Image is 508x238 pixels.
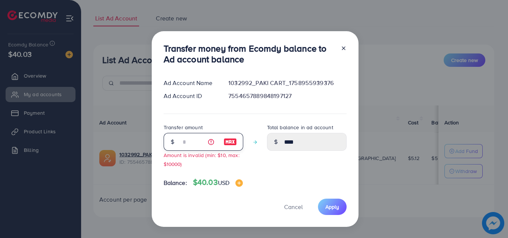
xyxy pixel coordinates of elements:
[284,203,303,211] span: Cancel
[164,179,187,187] span: Balance:
[164,124,203,131] label: Transfer amount
[222,92,352,100] div: 7554657889848197127
[158,79,223,87] div: Ad Account Name
[193,178,243,187] h4: $40.03
[218,179,229,187] span: USD
[318,199,347,215] button: Apply
[164,43,335,65] h3: Transfer money from Ecomdy balance to Ad account balance
[164,151,239,167] small: Amount is invalid (min: $10, max: $10000)
[158,92,223,100] div: Ad Account ID
[222,79,352,87] div: 1032992_PAKI CART_1758955939376
[267,124,333,131] label: Total balance in ad account
[275,199,312,215] button: Cancel
[235,179,243,187] img: image
[325,203,339,211] span: Apply
[224,137,237,146] img: image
